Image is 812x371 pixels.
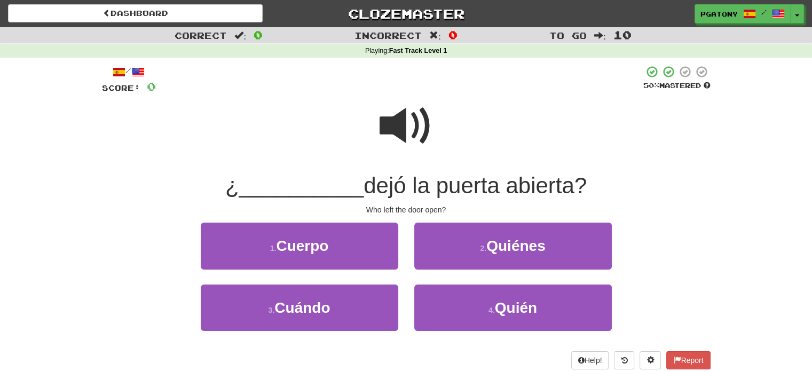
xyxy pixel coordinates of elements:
span: 10 [613,28,632,41]
span: Score: [102,83,140,92]
div: / [102,65,156,78]
span: dejó la puerta abierta? [364,173,587,198]
span: __________ [239,173,364,198]
button: Help! [571,351,609,369]
span: 0 [448,28,458,41]
button: 4.Quién [414,285,612,331]
span: 0 [147,80,156,93]
small: 2 . [480,244,486,252]
span: : [234,31,246,40]
button: 2.Quiénes [414,223,612,269]
a: Dashboard [8,4,263,22]
span: / [761,9,767,16]
span: pgatony [700,9,738,19]
span: To go [549,30,587,41]
button: Report [666,351,710,369]
span: Cuerpo [276,238,328,254]
div: Mastered [643,81,711,91]
span: : [594,31,606,40]
button: Round history (alt+y) [614,351,634,369]
button: 1.Cuerpo [201,223,398,269]
small: 1 . [270,244,277,252]
small: 3 . [269,306,275,314]
a: Clozemaster [279,4,533,23]
span: Cuándo [274,299,330,316]
button: 3.Cuándo [201,285,398,331]
span: Incorrect [354,30,422,41]
span: 50 % [643,81,659,90]
span: ¿ [225,173,239,198]
span: Quiénes [486,238,545,254]
a: pgatony / [695,4,791,23]
strong: Fast Track Level 1 [389,47,447,54]
span: 0 [254,28,263,41]
span: Correct [175,30,227,41]
span: Quién [495,299,537,316]
div: Who left the door open? [102,204,711,215]
span: : [429,31,441,40]
small: 4 . [488,306,495,314]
